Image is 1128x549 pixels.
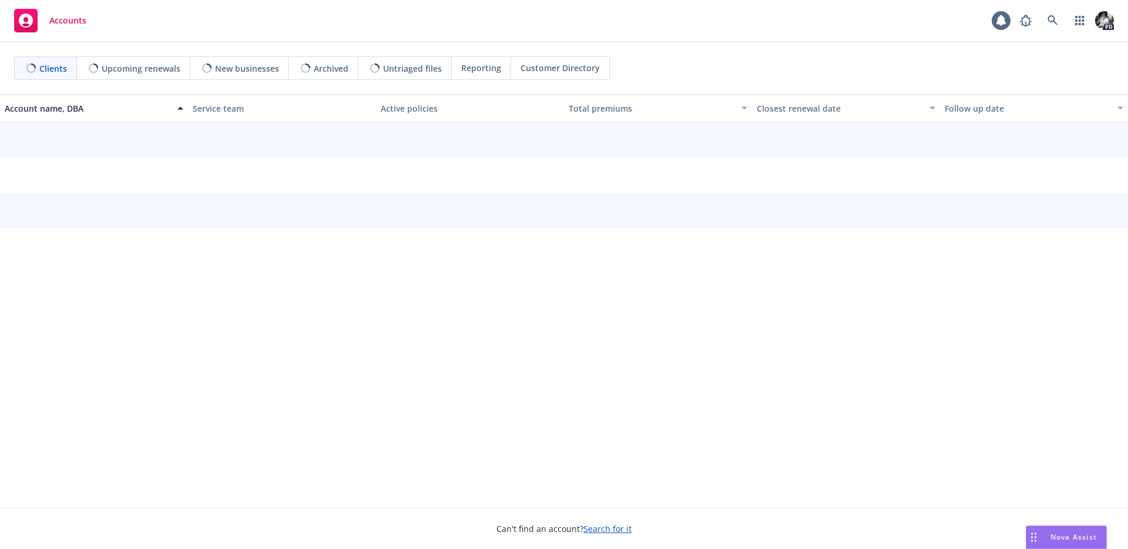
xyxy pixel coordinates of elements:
a: Switch app [1068,9,1092,32]
img: photo [1095,11,1114,30]
a: Search [1041,9,1065,32]
a: Accounts [9,4,91,37]
button: Closest renewal date [752,94,940,122]
div: Follow up date [945,102,1110,115]
div: Closest renewal date [757,102,922,115]
span: Nova Assist [1050,532,1097,542]
button: Active policies [376,94,564,122]
button: Follow up date [940,94,1128,122]
button: Service team [188,94,376,122]
div: Drag to move [1026,526,1041,548]
div: Total premiums [569,102,734,115]
span: Can't find an account? [496,523,632,535]
div: Account name, DBA [5,102,170,115]
span: New businesses [215,62,279,75]
div: Service team [193,102,371,115]
a: Search for it [583,523,632,534]
button: Total premiums [564,94,752,122]
button: Nova Assist [1026,525,1107,549]
span: Archived [314,62,348,75]
span: Customer Directory [521,62,600,74]
span: Reporting [461,62,501,74]
div: Active policies [381,102,559,115]
span: Clients [39,62,67,75]
span: Upcoming renewals [102,62,180,75]
a: Report a Bug [1014,9,1038,32]
span: Untriaged files [383,62,442,75]
span: Accounts [49,16,86,25]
